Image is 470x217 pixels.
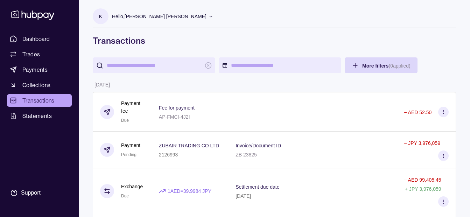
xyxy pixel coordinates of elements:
p: Payment [121,141,140,149]
p: K [99,13,102,20]
a: Support [7,185,72,200]
span: More filters [362,63,411,69]
p: Exchange [121,183,143,190]
p: ( 0 applied) [388,63,410,69]
p: Hello, [PERSON_NAME] [PERSON_NAME] [112,13,206,20]
a: Payments [7,63,72,76]
p: ZUBAIR TRADING CO LTD [159,143,219,148]
p: [DATE] [94,82,110,87]
p: − AED 99,405.45 [404,177,441,183]
span: Due [121,194,129,198]
p: − JPY 3,976,059 [404,140,440,146]
span: Collections [22,81,50,89]
p: AP-FMCI-4J2I [159,114,190,120]
button: More filters(0applied) [345,57,418,73]
p: 2126993 [159,152,178,157]
a: Statements [7,110,72,122]
div: Support [21,189,41,197]
p: [DATE] [236,193,251,199]
span: Trades [22,50,40,58]
span: Dashboard [22,35,50,43]
p: 1 AED = 39.9984 JPY [168,187,211,195]
a: Dashboard [7,33,72,45]
p: − AED 52.50 [404,110,432,115]
span: Due [121,118,129,123]
span: Statements [22,112,52,120]
a: Trades [7,48,72,61]
span: Pending [121,152,136,157]
h1: Transactions [93,35,456,46]
p: Fee for payment [159,105,195,111]
p: Settlement due date [236,184,279,190]
p: Invoice/Document ID [236,143,281,148]
p: Payment fee [121,99,145,115]
p: ZB 23825 [236,152,257,157]
span: Payments [22,65,48,74]
a: Transactions [7,94,72,107]
span: Transactions [22,96,55,105]
p: + JPY 3,976,059 [405,186,441,192]
input: search [107,57,201,73]
a: Collections [7,79,72,91]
